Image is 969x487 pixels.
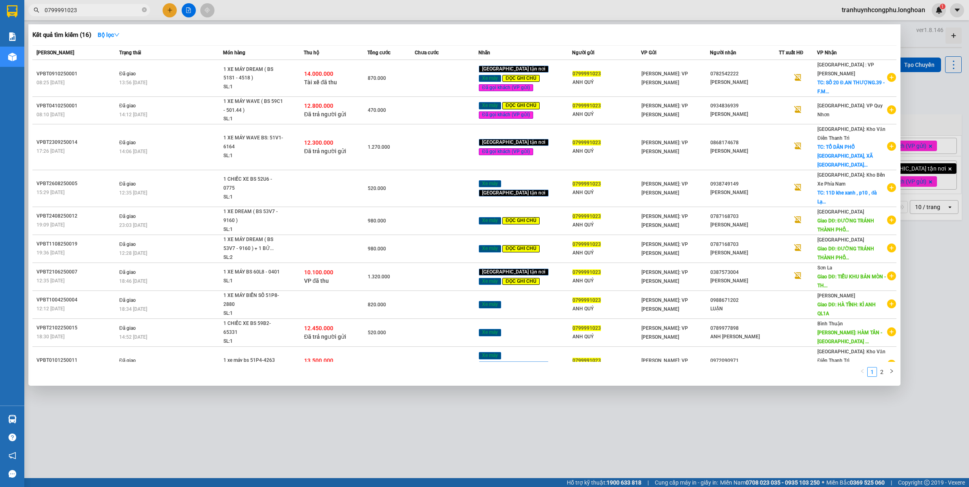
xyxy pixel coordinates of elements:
span: [PERSON_NAME]: VP [PERSON_NAME] [641,269,688,284]
span: plus-circle [887,105,896,114]
div: 1 CHIẾC XE BS 52U6 - 0775 [223,175,284,192]
span: 980.000 [368,218,386,224]
span: Đã giao [119,358,136,363]
div: SL: 1 [223,337,284,346]
span: 10.100.000 [304,269,333,276]
span: [GEOGRAPHIC_DATA]: VP Quy Nhơn [817,103,883,117]
span: Xe máy [479,352,501,359]
div: ANH QUÝ [572,147,641,156]
span: [PHONE_NUMBER] [3,28,62,42]
span: Ngày in phiếu: 13:27 ngày [51,16,163,25]
span: Đã giao [119,140,136,145]
div: 0789977898 [710,324,778,333]
span: 12.300.000 [304,139,333,146]
div: 0972090971 [710,357,778,365]
div: 1 XE MÁY DREAM ( BS 53V7 - 9160 ) + 1 BỬ... [223,235,284,253]
span: ĐỌC GHI CHÚ [502,245,540,252]
span: [GEOGRAPHIC_DATA]: Kho Văn Điển Thanh Trì [817,349,885,363]
div: VPBT1108250019 [36,240,117,248]
span: 12:28 [DATE] [119,250,147,256]
span: [PERSON_NAME]: VP [PERSON_NAME] [641,214,688,228]
span: 12.800.000 [304,103,333,109]
span: 0799991023 [572,241,601,247]
span: Xe máy [479,75,501,82]
img: warehouse-icon [8,53,17,61]
span: 13.500.000 [304,357,333,364]
span: plus-circle [887,299,896,308]
span: Giao DĐ: HÀ TĨNH: KÌ ANH QL1A [817,302,876,316]
div: 1 XE MÁY WAVE BS: 51V1-6164 [223,134,284,151]
span: Bình Thuận [817,321,843,327]
div: SL: 1 [223,193,284,202]
span: VP Nhận [817,50,837,56]
div: [PERSON_NAME] [710,249,778,257]
span: [GEOGRAPHIC_DATA] : VP [PERSON_NAME] [817,62,874,77]
div: ANH QUÝ [572,188,641,197]
div: [PERSON_NAME] [710,277,778,285]
span: 14:52 [DATE] [119,334,147,340]
span: [GEOGRAPHIC_DATA] [817,237,864,243]
span: [PERSON_NAME]: VP [PERSON_NAME] [641,358,688,372]
button: right [887,367,896,377]
li: 2 [877,367,887,377]
span: 12:35 [DATE] [119,190,147,196]
span: [GEOGRAPHIC_DATA] tận nơi [479,361,549,369]
span: Đã trả người gửi [304,148,346,154]
span: plus-circle [887,327,896,336]
span: [PERSON_NAME]: VP [PERSON_NAME] [641,140,688,154]
span: Đã giao [119,103,136,109]
span: Giao DĐ: TIỂU KHU BẢN MÒN - TH... [817,274,886,288]
span: 15:29 [DATE] [36,190,64,195]
span: TC: SỐ 20 Đ.AN THƯỢNG.39 - F.M... [817,80,885,94]
div: ANH QUÝ [572,305,641,313]
div: LUẬN [710,305,778,313]
span: [PERSON_NAME]: VP [PERSON_NAME] [641,241,688,256]
div: 0988671202 [710,296,778,305]
span: [GEOGRAPHIC_DATA]: Kho Văn Điển Thanh Trì [817,126,885,141]
span: plus-circle [887,142,896,151]
div: 0934836939 [710,102,778,110]
span: down [114,32,120,38]
span: Đã giao [119,214,136,219]
span: Trạng thái [119,50,141,56]
span: Đã giao [119,241,136,247]
span: Chưa cước [415,50,439,56]
span: plus-circle [887,360,896,369]
span: Đã giao [119,297,136,303]
span: 520.000 [368,330,386,335]
div: VPBT2608250005 [36,179,117,188]
span: Giao DĐ: ĐƯỜNG TRÁNH THÀNH PHỐ... [817,246,874,261]
span: Xe máy [479,217,501,224]
div: VPBT2106250007 [36,268,117,276]
span: 13:56 [DATE] [119,80,147,85]
div: ANH [PERSON_NAME] [710,333,778,341]
span: [PERSON_NAME] [817,293,855,299]
span: 14:12 [DATE] [119,112,147,117]
span: Thu hộ [304,50,319,56]
div: VPBT2408250012 [36,212,117,220]
div: ANH QUÝ [572,249,641,257]
input: Tìm tên, số ĐT hoặc mã đơn [45,6,140,15]
div: 1 XE MÁY WAVE ( BS 59C1 - 501.44 ) [223,97,284,115]
span: Tài xế đã thu [304,79,337,85]
span: 12.450.000 [304,325,333,331]
span: 0799991023 [572,358,601,363]
span: TC: 11D khe xanh , p10 , đà Lạ... [817,190,877,205]
span: [PERSON_NAME]: VP [PERSON_NAME] [641,71,688,85]
span: search [34,7,39,13]
span: 18:30 [DATE] [36,334,64,340]
div: VPBT2102250015 [36,324,117,332]
span: 0799991023 [572,181,601,187]
span: 23:03 [DATE] [119,222,147,228]
div: 1 XE MÁY DREAM ( BS 51S1 - 4518 ) [223,65,284,83]
span: 14.000.000 [304,70,333,77]
span: 12:12 [DATE] [36,306,64,312]
span: 470.000 [368,107,386,113]
span: 08:10 [DATE] [36,112,64,117]
span: VP Gửi [641,50,656,56]
div: 0387573004 [710,268,778,277]
button: Bộ lọcdown [91,28,126,41]
span: 0799991023 [572,214,601,219]
span: Đã gọi khách (VP gửi) [479,111,533,119]
span: Mã đơn: VPBT1210250007 [3,49,123,60]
